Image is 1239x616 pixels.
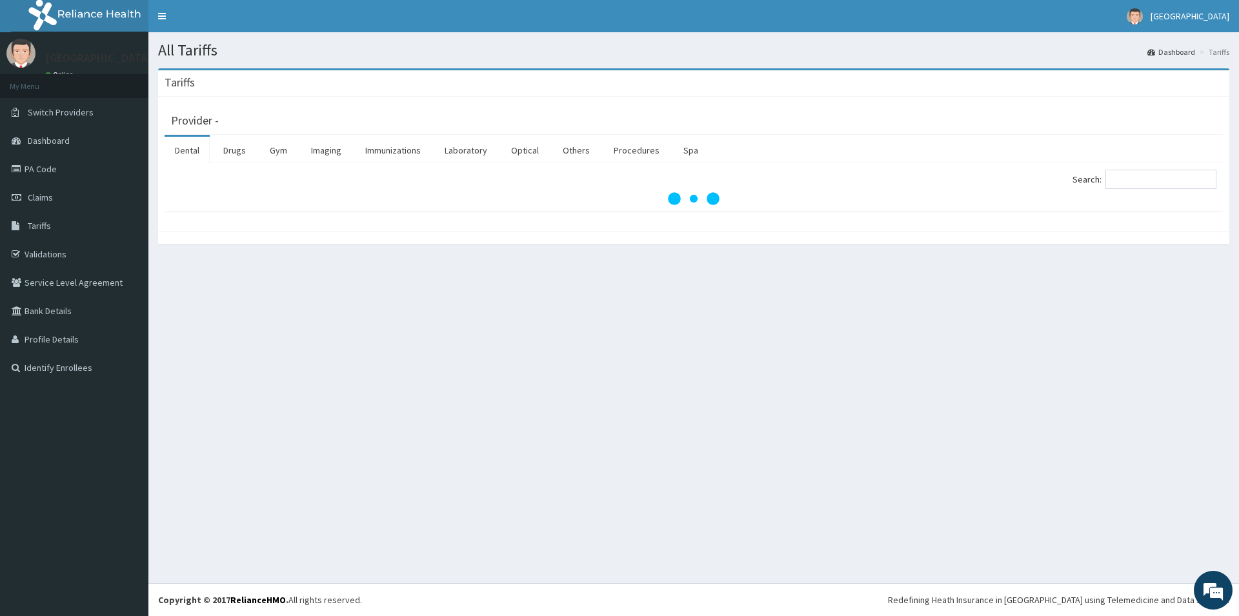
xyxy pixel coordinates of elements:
[230,594,286,606] a: RelianceHMO
[673,137,709,164] a: Spa
[1151,10,1229,22] span: [GEOGRAPHIC_DATA]
[355,137,431,164] a: Immunizations
[28,192,53,203] span: Claims
[1127,8,1143,25] img: User Image
[259,137,297,164] a: Gym
[1196,46,1229,57] li: Tariffs
[668,173,720,224] svg: audio-loading
[28,106,94,118] span: Switch Providers
[1105,170,1216,189] input: Search:
[603,137,670,164] a: Procedures
[165,137,210,164] a: Dental
[6,39,35,68] img: User Image
[552,137,600,164] a: Others
[501,137,549,164] a: Optical
[148,583,1239,616] footer: All rights reserved.
[888,593,1229,606] div: Redefining Heath Insurance in [GEOGRAPHIC_DATA] using Telemedicine and Data Science!
[45,70,76,79] a: Online
[434,137,498,164] a: Laboratory
[1073,170,1216,189] label: Search:
[301,137,352,164] a: Imaging
[158,42,1229,59] h1: All Tariffs
[165,77,195,88] h3: Tariffs
[171,115,219,126] h3: Provider -
[213,137,256,164] a: Drugs
[28,220,51,232] span: Tariffs
[28,135,70,146] span: Dashboard
[45,52,152,64] p: [GEOGRAPHIC_DATA]
[158,594,288,606] strong: Copyright © 2017 .
[1147,46,1195,57] a: Dashboard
